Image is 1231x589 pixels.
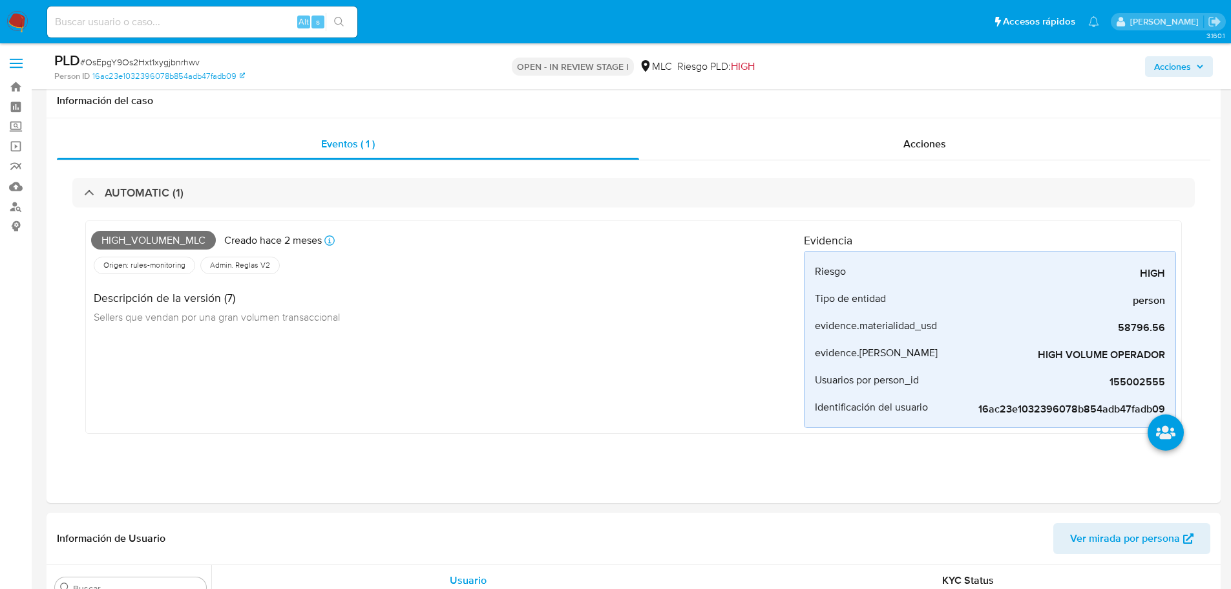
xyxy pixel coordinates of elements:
[1003,15,1075,28] span: Accesos rápidos
[677,59,755,74] span: Riesgo PLD:
[105,186,184,200] h3: AUTOMATIC (1)
[450,573,487,588] span: Usuario
[316,16,320,28] span: s
[512,58,634,76] p: OPEN - IN REVIEW STAGE I
[731,59,755,74] span: HIGH
[639,59,672,74] div: MLC
[57,532,165,545] h1: Información de Usuario
[1208,15,1221,28] a: Salir
[47,14,357,30] input: Buscar usuario o caso...
[1130,16,1203,28] p: aline.magdaleno@mercadolibre.com
[57,94,1210,107] h1: Información del caso
[92,70,245,82] a: 16ac23e1032396078b854adb47fadb09
[209,260,271,270] span: Admin. Reglas V2
[94,291,340,305] h4: Descripción de la versión (7)
[1088,16,1099,27] a: Notificaciones
[224,233,322,248] p: Creado hace 2 meses
[299,16,309,28] span: Alt
[1154,56,1191,77] span: Acciones
[72,178,1195,208] div: AUTOMATIC (1)
[326,13,352,31] button: search-icon
[102,260,187,270] span: Origen: rules-monitoring
[1070,523,1180,554] span: Ver mirada por persona
[54,70,90,82] b: Person ID
[1053,523,1210,554] button: Ver mirada por persona
[903,136,946,151] span: Acciones
[1145,56,1213,77] button: Acciones
[54,50,80,70] b: PLD
[321,136,375,151] span: Eventos ( 1 )
[91,231,216,250] span: High_volumen_mlc
[80,56,200,69] span: # OsEpgY9Os2Hxt1xygjbnrhwv
[94,310,340,324] span: Sellers que vendan por una gran volumen transaccional
[942,573,994,588] span: KYC Status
